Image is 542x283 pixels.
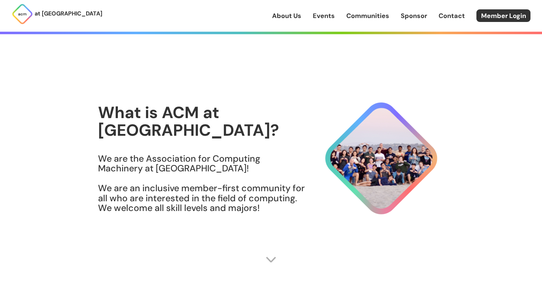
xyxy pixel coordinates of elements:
[98,104,306,139] h1: What is ACM at [GEOGRAPHIC_DATA]?
[476,9,530,22] a: Member Login
[12,3,102,25] a: at [GEOGRAPHIC_DATA]
[401,11,427,21] a: Sponsor
[35,9,102,18] p: at [GEOGRAPHIC_DATA]
[313,11,335,21] a: Events
[272,11,301,21] a: About Us
[12,3,33,25] img: ACM Logo
[266,254,276,265] img: Scroll Arrow
[98,154,306,213] h3: We are the Association for Computing Machinery at [GEOGRAPHIC_DATA]! We are an inclusive member-f...
[439,11,465,21] a: Contact
[346,11,389,21] a: Communities
[306,96,444,221] img: About Hero Image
